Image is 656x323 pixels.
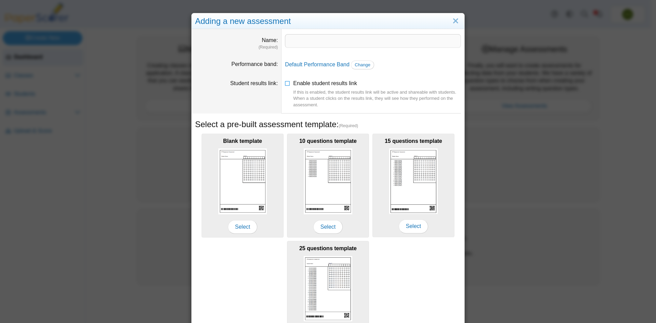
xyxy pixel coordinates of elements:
b: 15 questions template [385,138,442,144]
span: Select [399,219,428,233]
img: scan_sheet_25_questions.png [304,256,352,322]
img: scan_sheet_10_questions.png [304,148,352,214]
span: Change [355,62,370,67]
b: Blank template [223,138,262,144]
b: 10 questions template [299,138,357,144]
h5: Select a pre-built assessment template: [195,119,461,130]
div: Adding a new assessment [192,13,464,29]
dfn: (Required) [195,44,278,50]
label: Student results link [230,80,278,86]
span: (Required) [339,123,358,129]
span: Enable student results link [293,80,461,108]
b: 25 questions template [299,245,357,251]
span: Select [313,220,343,234]
span: Select [228,220,257,234]
img: scan_sheet_blank.png [218,148,267,214]
label: Performance band [231,61,278,67]
img: scan_sheet_15_questions.png [389,148,438,214]
a: Close [450,15,461,27]
a: Default Performance Band [285,62,350,67]
div: If this is enabled, the student results link will be active and shareable with students. When a s... [293,89,461,108]
a: Change [351,60,374,69]
label: Name [262,37,278,43]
